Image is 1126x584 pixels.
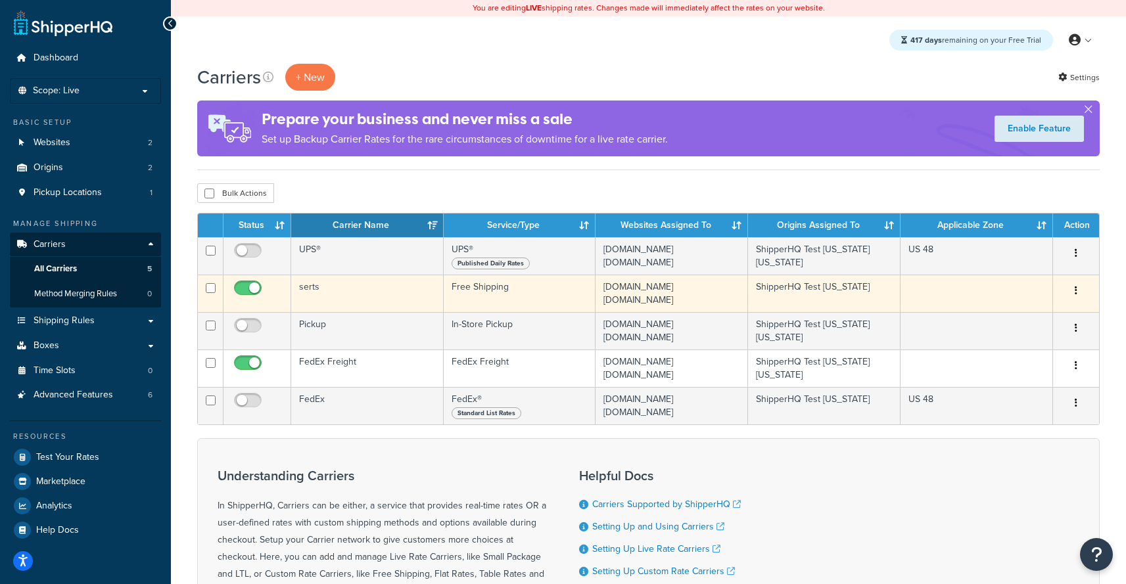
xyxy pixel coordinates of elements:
[444,349,596,387] td: FedEx Freight
[10,431,161,442] div: Resources
[34,53,78,64] span: Dashboard
[36,452,99,463] span: Test Your Rates
[285,64,335,91] button: + New
[262,130,668,148] p: Set up Backup Carrier Rates for the rare circumstances of downtime for a live rate carrier.
[262,108,668,130] h4: Prepare your business and never miss a sale
[34,315,95,326] span: Shipping Rules
[596,312,748,349] td: [DOMAIN_NAME] [DOMAIN_NAME]
[596,387,748,424] td: [DOMAIN_NAME] [DOMAIN_NAME]
[147,288,152,300] span: 0
[444,275,596,312] td: Free Shipping
[223,213,291,237] th: Status: activate to sort column ascending
[592,520,724,533] a: Setting Up and Using Carriers
[148,137,152,148] span: 2
[10,309,161,333] a: Shipping Rules
[34,137,70,148] span: Websites
[444,387,596,424] td: FedEx®
[36,525,79,536] span: Help Docs
[526,2,542,14] b: LIVE
[592,564,735,578] a: Setting Up Custom Rate Carriers
[748,387,901,424] td: ShipperHQ Test [US_STATE]
[10,359,161,383] a: Time Slots 0
[592,542,720,556] a: Setting Up Live Rate Carriers
[10,494,161,518] a: Analytics
[10,233,161,257] a: Carriers
[34,365,76,376] span: Time Slots
[10,233,161,307] li: Carriers
[596,275,748,312] td: [DOMAIN_NAME] [DOMAIN_NAME]
[10,218,161,229] div: Manage Shipping
[10,282,161,306] a: Method Merging Rules 0
[34,390,113,401] span: Advanced Features
[444,237,596,275] td: UPS®
[10,383,161,407] a: Advanced Features 6
[10,518,161,542] a: Help Docs
[10,257,161,281] a: All Carriers 5
[36,476,85,487] span: Marketplace
[197,64,261,90] h1: Carriers
[748,349,901,387] td: ShipperHQ Test [US_STATE] [US_STATE]
[147,263,152,275] span: 5
[10,46,161,70] a: Dashboard
[34,263,77,275] span: All Carriers
[444,213,596,237] th: Service/Type: activate to sort column ascending
[291,275,444,312] td: serts
[10,383,161,407] li: Advanced Features
[34,162,63,173] span: Origins
[148,365,152,376] span: 0
[748,275,901,312] td: ShipperHQ Test [US_STATE]
[10,359,161,383] li: Time Slots
[910,34,942,46] strong: 417 days
[10,117,161,128] div: Basic Setup
[197,183,274,203] button: Bulk Actions
[148,390,152,401] span: 6
[901,237,1053,275] td: US 48
[444,312,596,349] td: In-Store Pickup
[10,181,161,205] li: Pickup Locations
[10,131,161,155] a: Websites 2
[34,187,102,198] span: Pickup Locations
[197,101,262,156] img: ad-rules-rateshop-fe6ec290ccb7230408bd80ed9643f0289d75e0ffd9eb532fc0e269fcd187b520.png
[10,156,161,180] a: Origins 2
[596,213,748,237] th: Websites Assigned To: activate to sort column ascending
[596,349,748,387] td: [DOMAIN_NAME] [DOMAIN_NAME]
[291,349,444,387] td: FedEx Freight
[452,258,530,269] span: Published Daily Rates
[901,387,1053,424] td: US 48
[748,213,901,237] th: Origins Assigned To: activate to sort column ascending
[1058,68,1100,87] a: Settings
[34,239,66,250] span: Carriers
[901,213,1053,237] th: Applicable Zone: activate to sort column ascending
[34,340,59,351] span: Boxes
[889,30,1053,51] div: remaining on your Free Trial
[748,237,901,275] td: ShipperHQ Test [US_STATE] [US_STATE]
[150,187,152,198] span: 1
[10,282,161,306] li: Method Merging Rules
[218,468,546,483] h3: Understanding Carriers
[10,334,161,358] a: Boxes
[10,181,161,205] a: Pickup Locations 1
[10,131,161,155] li: Websites
[291,213,444,237] th: Carrier Name: activate to sort column ascending
[14,10,112,36] a: ShipperHQ Home
[452,407,521,419] span: Standard List Rates
[596,237,748,275] td: [DOMAIN_NAME] [DOMAIN_NAME]
[1053,213,1099,237] th: Action
[10,257,161,281] li: All Carriers
[748,312,901,349] td: ShipperHQ Test [US_STATE] [US_STATE]
[34,288,117,300] span: Method Merging Rules
[10,470,161,493] a: Marketplace
[10,156,161,180] li: Origins
[10,445,161,469] a: Test Your Rates
[291,237,444,275] td: UPS®
[592,497,741,511] a: Carriers Supported by ShipperHQ
[148,162,152,173] span: 2
[1080,538,1113,571] button: Open Resource Center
